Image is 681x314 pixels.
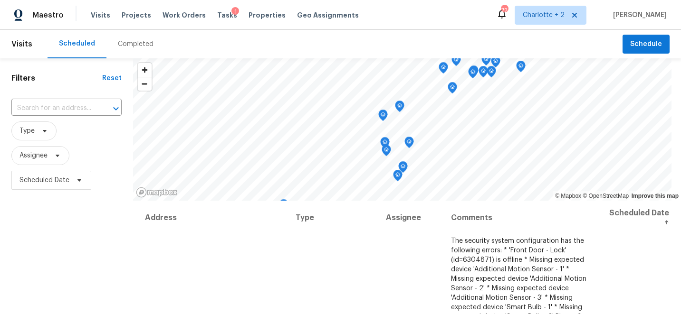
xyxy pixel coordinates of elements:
[19,126,35,136] span: Type
[382,145,391,159] div: Map marker
[404,137,414,151] div: Map marker
[555,193,581,199] a: Mapbox
[516,61,526,75] div: Map marker
[630,38,662,50] span: Schedule
[217,12,237,18] span: Tasks
[479,66,488,81] div: Map marker
[122,10,151,20] span: Projects
[469,65,479,80] div: Map marker
[91,10,110,20] span: Visits
[468,67,478,82] div: Map marker
[109,102,123,115] button: Open
[279,199,288,214] div: Map marker
[32,10,64,20] span: Maestro
[448,82,457,97] div: Map marker
[623,35,670,54] button: Schedule
[393,170,403,185] div: Map marker
[118,39,153,49] div: Completed
[59,39,95,48] div: Scheduled
[138,77,152,91] button: Zoom out
[491,56,500,71] div: Map marker
[102,74,122,83] div: Reset
[378,110,388,124] div: Map marker
[144,201,288,235] th: Address
[481,54,491,69] div: Map marker
[609,10,667,20] span: [PERSON_NAME]
[501,6,508,15] div: 72
[443,201,601,235] th: Comments
[378,201,443,235] th: Assignee
[451,55,461,69] div: Map marker
[523,10,565,20] span: Charlotte + 2
[11,34,32,55] span: Visits
[19,151,48,160] span: Assignee
[231,7,239,17] div: 1
[395,101,404,115] div: Map marker
[288,201,378,235] th: Type
[601,201,670,235] th: Scheduled Date ↑
[297,10,359,20] span: Geo Assignments
[138,63,152,77] button: Zoom in
[19,175,69,185] span: Scheduled Date
[133,58,671,201] canvas: Map
[136,187,178,198] a: Mapbox homepage
[11,101,95,116] input: Search for an address...
[439,62,448,77] div: Map marker
[632,193,679,199] a: Improve this map
[380,137,390,152] div: Map marker
[487,66,496,81] div: Map marker
[583,193,629,199] a: OpenStreetMap
[398,161,408,176] div: Map marker
[163,10,206,20] span: Work Orders
[11,74,102,83] h1: Filters
[249,10,286,20] span: Properties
